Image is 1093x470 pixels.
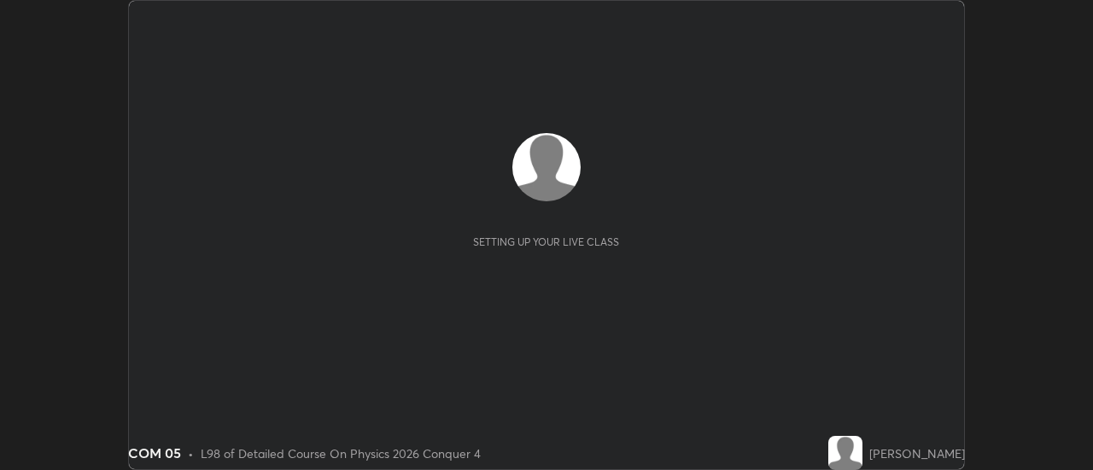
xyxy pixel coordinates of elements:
img: default.png [828,436,862,470]
div: COM 05 [128,443,181,463]
div: Setting up your live class [473,235,619,248]
div: L98 of Detailed Course On Physics 2026 Conquer 4 [201,444,481,462]
img: default.png [512,133,581,201]
div: • [188,444,194,462]
div: [PERSON_NAME] [869,444,965,462]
